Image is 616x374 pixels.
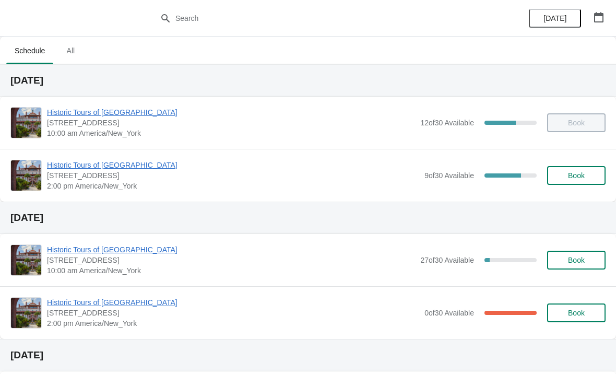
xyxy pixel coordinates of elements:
span: 2:00 pm America/New_York [47,181,419,191]
span: [DATE] [543,14,566,22]
button: Book [547,303,606,322]
span: 2:00 pm America/New_York [47,318,419,329]
button: Book [547,166,606,185]
span: 10:00 am America/New_York [47,128,415,138]
span: 9 of 30 Available [424,171,474,180]
span: Schedule [6,41,53,60]
img: Historic Tours of Flagler College | 74 King Street, St. Augustine, FL, USA | 10:00 am America/New... [11,108,41,138]
span: All [57,41,84,60]
span: Book [568,171,585,180]
span: Book [568,256,585,264]
span: 0 of 30 Available [424,309,474,317]
span: Book [568,309,585,317]
span: Historic Tours of [GEOGRAPHIC_DATA] [47,244,415,255]
img: Historic Tours of Flagler College | 74 King Street, St. Augustine, FL, USA | 2:00 pm America/New_... [11,160,41,191]
h2: [DATE] [10,75,606,86]
h2: [DATE] [10,213,606,223]
span: 10:00 am America/New_York [47,265,415,276]
span: Historic Tours of [GEOGRAPHIC_DATA] [47,297,419,308]
button: Book [547,251,606,270]
span: 27 of 30 Available [420,256,474,264]
img: Historic Tours of Flagler College | 74 King Street, St. Augustine, FL, USA | 2:00 pm America/New_... [11,298,41,328]
span: [STREET_ADDRESS] [47,118,415,128]
input: Search [175,9,462,28]
span: 12 of 30 Available [420,119,474,127]
img: Historic Tours of Flagler College | 74 King Street, St. Augustine, FL, USA | 10:00 am America/New... [11,245,41,275]
span: Historic Tours of [GEOGRAPHIC_DATA] [47,107,415,118]
span: [STREET_ADDRESS] [47,255,415,265]
button: [DATE] [529,9,581,28]
span: [STREET_ADDRESS] [47,170,419,181]
span: [STREET_ADDRESS] [47,308,419,318]
h2: [DATE] [10,350,606,360]
span: Historic Tours of [GEOGRAPHIC_DATA] [47,160,419,170]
